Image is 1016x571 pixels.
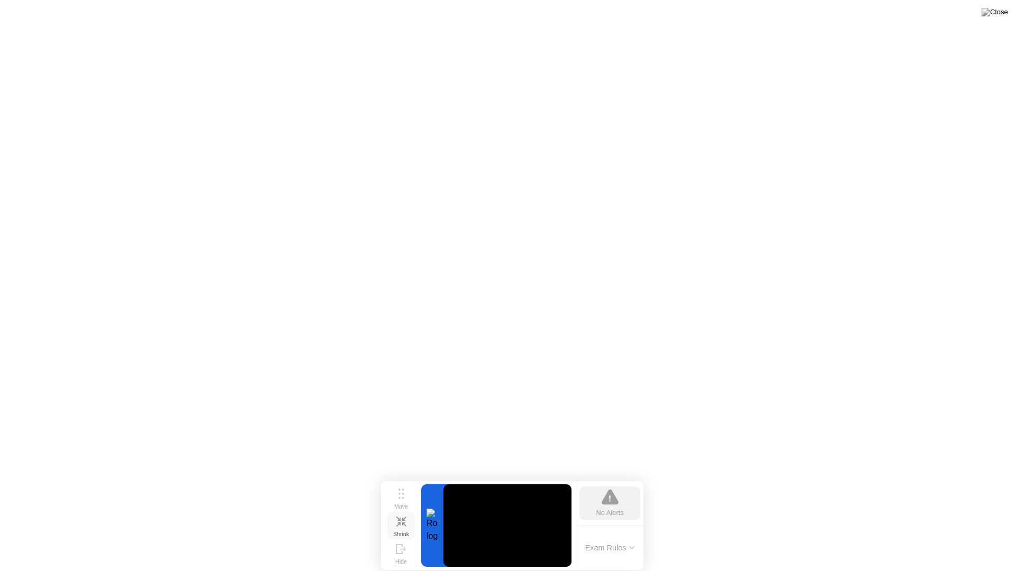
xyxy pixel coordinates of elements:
div: Hide [395,558,407,565]
img: Close [982,8,1008,16]
button: Hide [387,539,415,567]
button: Shrink [387,512,415,539]
button: Exam Rules [582,543,638,552]
div: Shrink [393,531,409,537]
button: Move [387,484,415,512]
div: Move [394,503,408,510]
div: No Alerts [596,508,624,518]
